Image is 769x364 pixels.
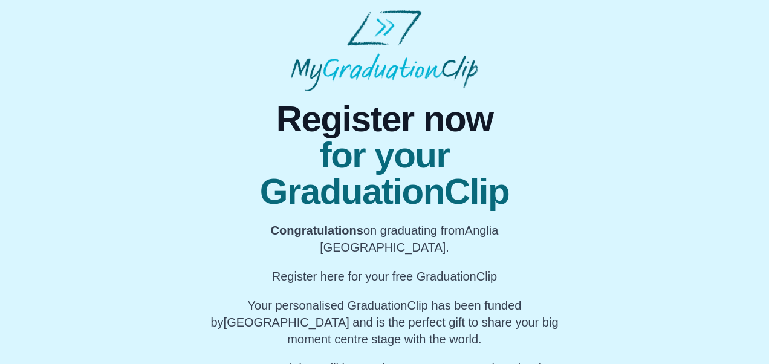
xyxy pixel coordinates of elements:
[291,10,478,91] img: MyGraduationClip
[207,101,562,137] span: Register now
[207,137,562,210] span: for your GraduationClip
[207,222,562,256] p: on graduating from Anglia [GEOGRAPHIC_DATA].
[207,268,562,285] p: Register here for your free GraduationClip
[271,224,363,237] b: Congratulations
[207,297,562,348] p: Your personalised GraduationClip has been funded by [GEOGRAPHIC_DATA] and is the perfect gift to ...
